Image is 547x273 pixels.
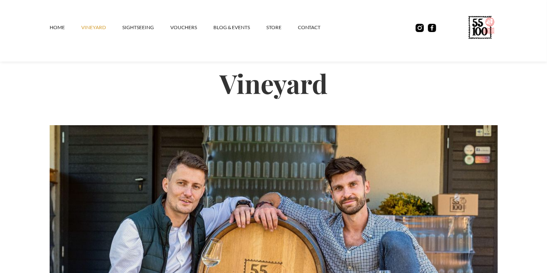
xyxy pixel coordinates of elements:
font: SIGHTSEEING [122,24,154,30]
a: SIGHTSEEING [122,15,170,40]
font: Home [50,24,65,30]
a: vouchers [170,15,213,40]
a: STORE [266,15,298,40]
font: vineyard [81,24,106,30]
a: vineyard [81,15,122,40]
font: STORE [266,24,282,30]
font: contact [298,24,321,30]
a: contact [298,15,337,40]
a: Home [50,15,81,40]
a: Blog & Events [213,15,266,40]
font: vouchers [170,24,197,30]
font: Vineyard [220,66,327,101]
font: Blog & Events [213,24,250,30]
